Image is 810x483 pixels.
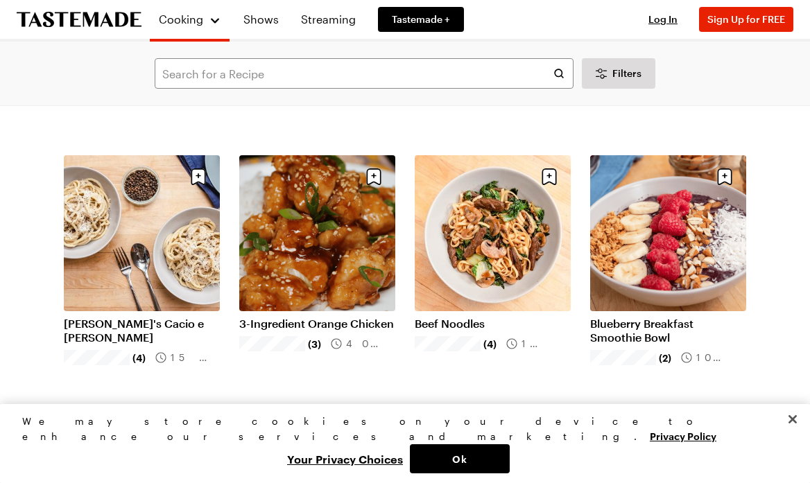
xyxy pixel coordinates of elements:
[582,58,655,89] button: Desktop filters
[650,429,716,442] a: More information about your privacy, opens in a new tab
[712,164,738,190] button: Save recipe
[699,7,793,32] button: Sign Up for FREE
[536,164,562,190] button: Save recipe
[378,7,464,32] a: Tastemade +
[239,317,395,331] a: 3-Ingredient Orange Chicken
[648,13,678,25] span: Log In
[361,164,387,190] button: Save recipe
[22,414,776,444] div: We may store cookies on your device to enhance our services and marketing.
[415,317,571,331] a: Beef Noodles
[707,13,785,25] span: Sign Up for FREE
[612,67,641,80] span: Filters
[635,12,691,26] button: Log In
[64,317,220,344] a: [PERSON_NAME]'s Cacio e [PERSON_NAME]
[777,404,808,434] button: Close
[17,12,141,28] a: To Tastemade Home Page
[410,444,510,473] button: Ok
[155,58,574,89] input: Search for a Recipe
[392,12,450,26] span: Tastemade +
[159,12,203,26] span: Cooking
[158,6,221,33] button: Cooking
[22,414,776,473] div: Privacy
[185,164,212,190] button: Save recipe
[590,317,746,344] a: Blueberry Breakfast Smoothie Bowl
[280,444,410,473] button: Your Privacy Choices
